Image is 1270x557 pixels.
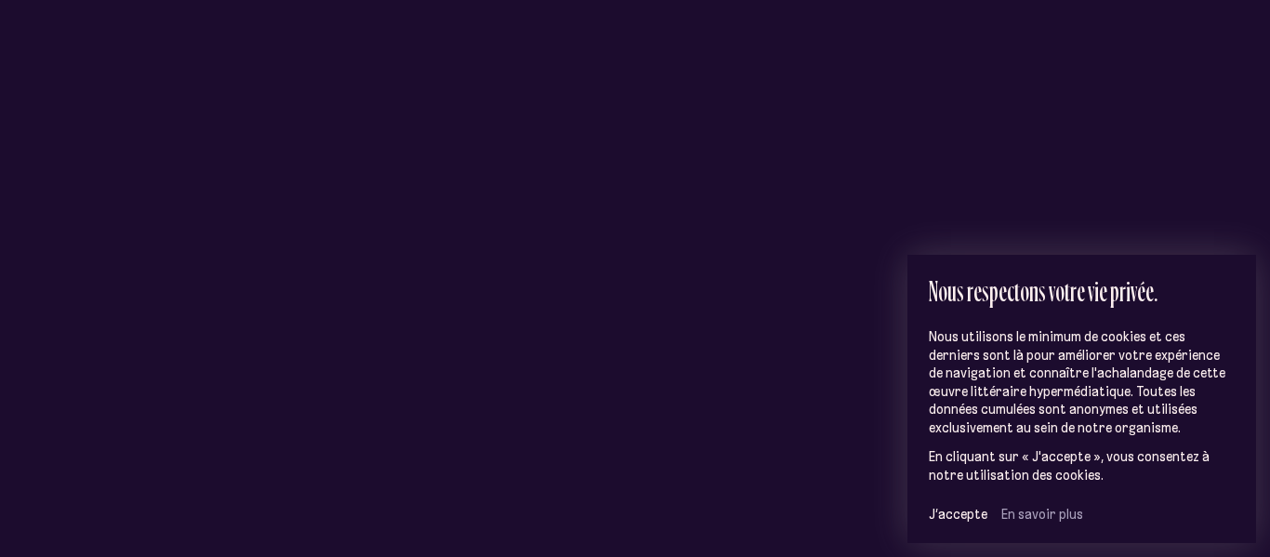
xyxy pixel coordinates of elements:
[929,275,1236,306] h2: Nous respectons votre vie privée.
[929,328,1236,437] p: Nous utilisons le minimum de cookies et ces derniers sont là pour améliorer votre expérience de n...
[929,506,987,523] button: J’accepte
[929,448,1236,484] p: En cliquant sur « J'accepte », vous consentez à notre utilisation des cookies.
[1001,506,1083,523] a: En savoir plus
